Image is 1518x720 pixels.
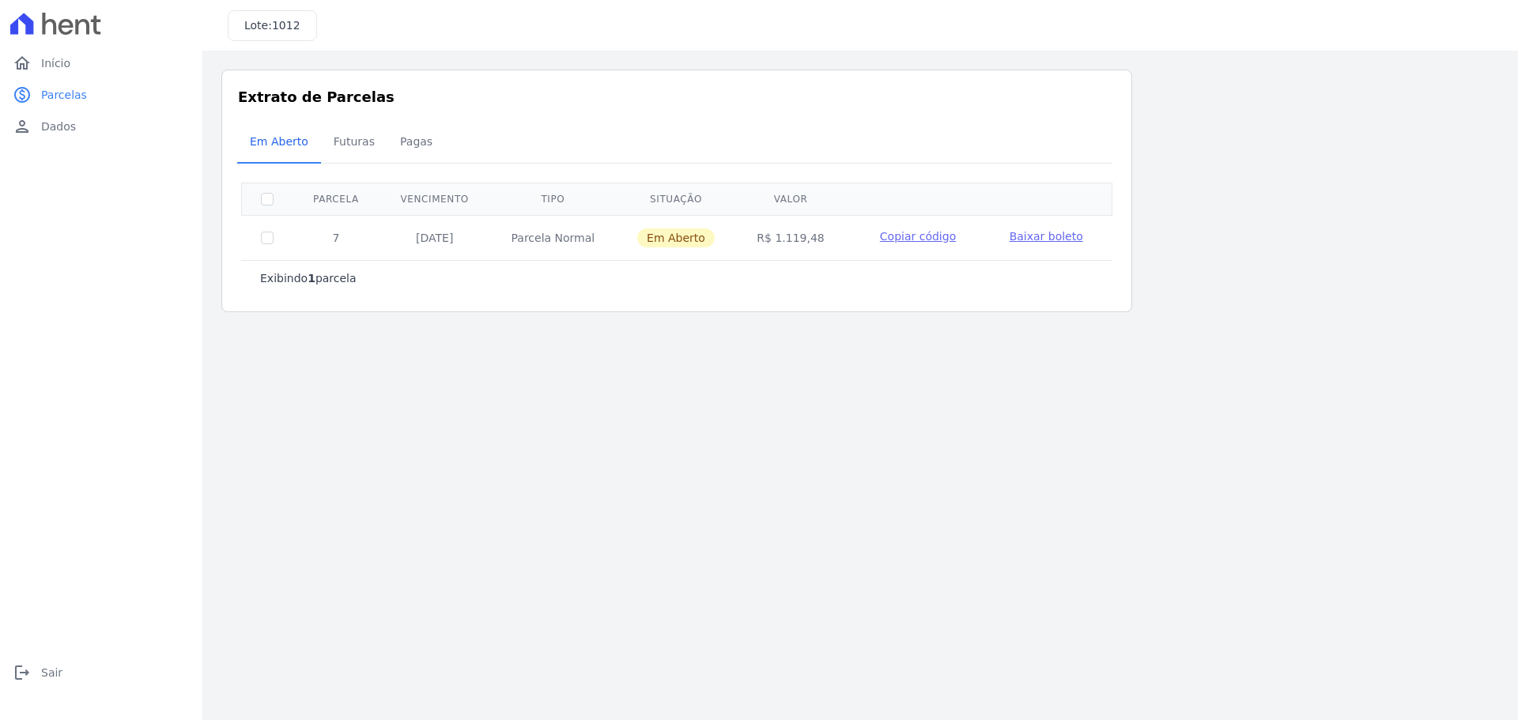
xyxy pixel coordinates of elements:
a: homeInício [6,47,196,79]
b: 1 [308,272,315,285]
th: Tipo [489,183,616,215]
span: Pagas [391,126,442,157]
th: Valor [736,183,846,215]
span: Futuras [324,126,384,157]
th: Parcela [293,183,379,215]
span: 1012 [272,19,300,32]
i: paid [13,85,32,104]
a: personDados [6,111,196,142]
span: Início [41,55,70,71]
h3: Extrato de Parcelas [238,86,1116,107]
a: paidParcelas [6,79,196,111]
a: Pagas [387,123,445,164]
i: home [13,54,32,73]
span: Sair [41,665,62,680]
span: Parcelas [41,87,87,103]
span: Em Aberto [637,228,715,247]
th: Situação [616,183,736,215]
span: Em Aberto [240,126,318,157]
button: Copiar código [864,228,971,244]
p: Exibindo parcela [260,270,357,286]
span: Dados [41,119,76,134]
a: Baixar boleto [1010,228,1083,244]
td: R$ 1.119,48 [736,215,846,260]
h3: Lote: [244,17,300,34]
a: logoutSair [6,657,196,688]
td: Parcela Normal [489,215,616,260]
span: Copiar código [880,230,956,243]
span: Baixar boleto [1010,230,1083,243]
td: 7 [293,215,379,260]
i: person [13,117,32,136]
i: logout [13,663,32,682]
a: Em Aberto [237,123,321,164]
td: [DATE] [379,215,490,260]
th: Vencimento [379,183,490,215]
a: Futuras [321,123,387,164]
